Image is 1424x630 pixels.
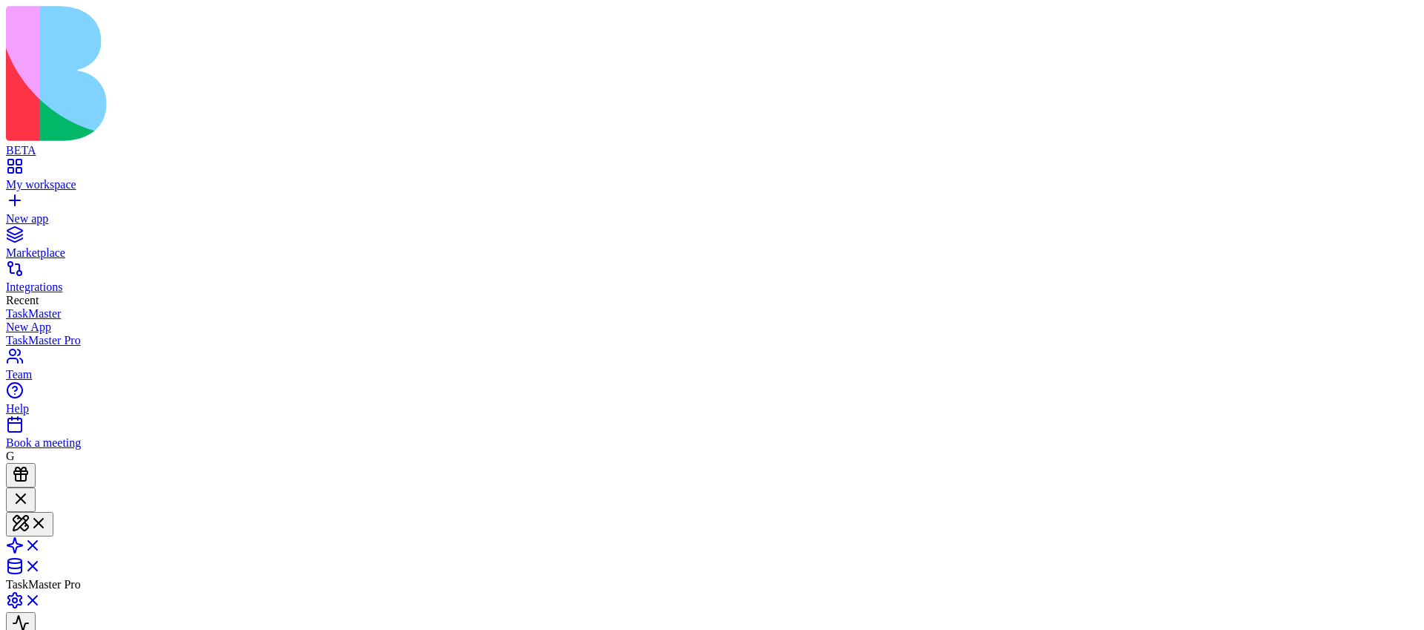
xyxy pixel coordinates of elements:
a: TaskMaster [6,307,1418,321]
div: New app [6,212,1418,226]
a: Book a meeting [6,423,1418,450]
a: Help [6,389,1418,416]
a: Marketplace [6,233,1418,260]
a: My workspace [6,165,1418,191]
a: New App [6,321,1418,334]
div: Book a meeting [6,436,1418,450]
span: Recent [6,294,39,306]
a: Integrations [6,267,1418,294]
div: Team [6,368,1418,381]
a: BETA [6,131,1418,157]
div: Integrations [6,280,1418,294]
div: Help [6,402,1418,416]
a: New app [6,199,1418,226]
img: logo [6,6,602,141]
span: TaskMaster Pro [6,578,81,591]
a: TaskMaster Pro [6,334,1418,347]
div: Marketplace [6,246,1418,260]
div: My workspace [6,178,1418,191]
span: G [6,450,15,462]
a: Team [6,355,1418,381]
div: BETA [6,144,1418,157]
